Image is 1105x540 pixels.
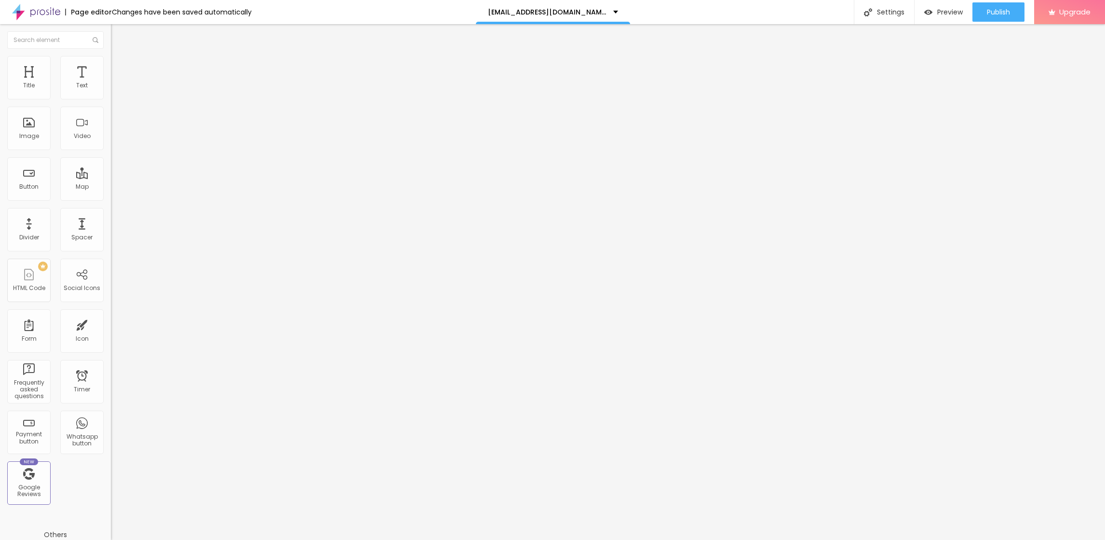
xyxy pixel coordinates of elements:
div: Title [23,82,35,89]
p: [EMAIL_ADDRESS][DOMAIN_NAME] [488,9,606,15]
div: Page editor [65,9,112,15]
div: Map [76,183,89,190]
div: Video [74,133,91,139]
div: Button [19,183,39,190]
input: Search element [7,31,104,49]
div: Frequently asked questions [10,379,48,400]
div: Form [22,335,37,342]
img: view-1.svg [924,8,932,16]
div: Timer [74,386,90,393]
div: Icon [76,335,89,342]
div: HTML Code [13,285,45,291]
div: Google Reviews [10,484,48,498]
div: Image [19,133,39,139]
div: Payment button [10,431,48,445]
div: Whatsapp button [63,433,101,447]
span: Upgrade [1059,8,1091,16]
img: Icone [864,8,872,16]
div: Spacer [71,234,93,241]
button: Publish [972,2,1024,22]
div: Social Icons [64,285,100,291]
div: New [20,458,38,465]
div: Divider [19,234,39,241]
span: Publish [987,8,1010,16]
button: Preview [915,2,972,22]
img: Icone [93,37,98,43]
span: Preview [937,8,963,16]
div: Changes have been saved automatically [112,9,252,15]
div: Text [76,82,88,89]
